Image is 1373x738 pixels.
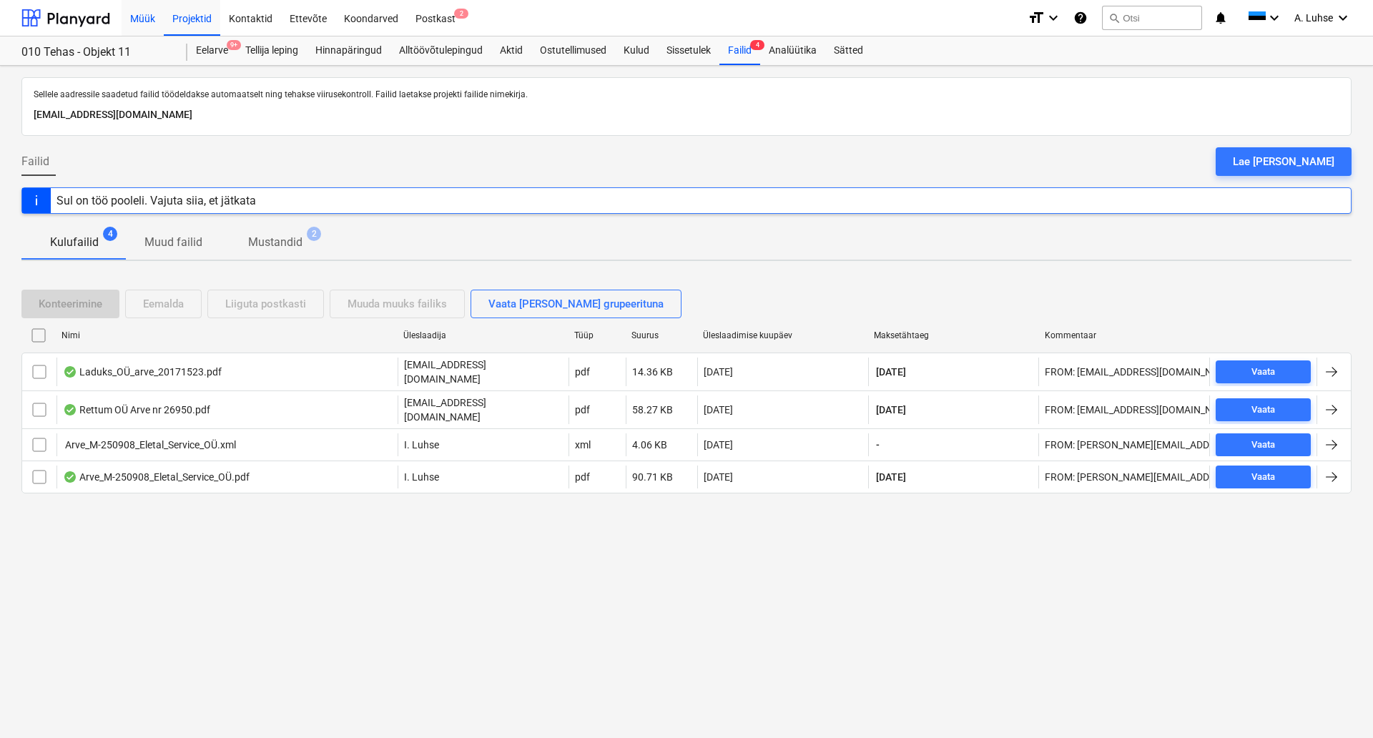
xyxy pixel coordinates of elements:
[34,89,1339,101] p: Sellele aadressile saadetud failid töödeldakse automaatselt ning tehakse viirusekontroll. Failid ...
[1216,466,1311,488] button: Vaata
[875,365,907,379] span: [DATE]
[404,438,439,452] p: I. Luhse
[488,295,664,313] div: Vaata [PERSON_NAME] grupeerituna
[632,439,667,451] div: 4.06 KB
[704,366,733,378] div: [DATE]
[531,36,615,65] a: Ostutellimused
[21,153,49,170] span: Failid
[1266,9,1283,26] i: keyboard_arrow_down
[574,330,620,340] div: Tüüp
[307,36,390,65] a: Hinnapäringud
[63,471,250,483] div: Arve_M-250908_Eletal_Service_OÜ.pdf
[390,36,491,65] a: Alltöövõtulepingud
[704,404,733,415] div: [DATE]
[63,471,77,483] div: Andmed failist loetud
[50,234,99,251] p: Kulufailid
[1214,9,1228,26] i: notifications
[1233,152,1334,171] div: Lae [PERSON_NAME]
[1251,469,1275,486] div: Vaata
[575,366,590,378] div: pdf
[61,330,392,340] div: Nimi
[63,404,210,415] div: Rettum OÜ Arve nr 26950.pdf
[575,439,591,451] div: xml
[1108,12,1120,24] span: search
[575,471,590,483] div: pdf
[719,36,760,65] a: Failid4
[704,439,733,451] div: [DATE]
[471,290,681,318] button: Vaata [PERSON_NAME] grupeerituna
[404,470,439,484] p: I. Luhse
[237,36,307,65] a: Tellija leping
[631,330,692,340] div: Suurus
[491,36,531,65] a: Aktid
[1334,9,1352,26] i: keyboard_arrow_down
[825,36,872,65] a: Sätted
[1216,147,1352,176] button: Lae [PERSON_NAME]
[1301,669,1373,738] div: Vestlusvidin
[1045,9,1062,26] i: keyboard_arrow_down
[874,330,1033,340] div: Maksetähtaeg
[1251,402,1275,418] div: Vaata
[632,404,673,415] div: 58.27 KB
[1251,437,1275,453] div: Vaata
[615,36,658,65] a: Kulud
[1102,6,1202,30] button: Otsi
[632,366,673,378] div: 14.36 KB
[404,395,563,424] p: [EMAIL_ADDRESS][DOMAIN_NAME]
[719,36,760,65] div: Failid
[750,40,764,50] span: 4
[1073,9,1088,26] i: Abikeskus
[1301,669,1373,738] iframe: Chat Widget
[144,234,202,251] p: Muud failid
[575,404,590,415] div: pdf
[404,358,563,386] p: [EMAIL_ADDRESS][DOMAIN_NAME]
[21,45,170,60] div: 010 Tehas - Objekt 11
[227,40,241,50] span: 9+
[63,366,77,378] div: Andmed failist loetud
[1294,12,1333,24] span: A. Luhse
[875,403,907,417] span: [DATE]
[187,36,237,65] div: Eelarve
[1216,398,1311,421] button: Vaata
[704,471,733,483] div: [DATE]
[454,9,468,19] span: 2
[1045,330,1204,340] div: Kommentaar
[34,107,1339,124] p: [EMAIL_ADDRESS][DOMAIN_NAME]
[703,330,862,340] div: Üleslaadimise kuupäev
[1028,9,1045,26] i: format_size
[63,439,236,451] div: Arve_M-250908_Eletal_Service_OÜ.xml
[632,471,673,483] div: 90.71 KB
[307,227,321,241] span: 2
[248,234,302,251] p: Mustandid
[56,194,256,207] div: Sul on töö pooleli. Vajuta siia, et jätkata
[1251,364,1275,380] div: Vaata
[760,36,825,65] a: Analüütika
[187,36,237,65] a: Eelarve9+
[658,36,719,65] a: Sissetulek
[63,404,77,415] div: Andmed failist loetud
[63,366,222,378] div: Laduks_OÜ_arve_20171523.pdf
[1216,360,1311,383] button: Vaata
[1216,433,1311,456] button: Vaata
[875,470,907,484] span: [DATE]
[403,330,563,340] div: Üleslaadija
[103,227,117,241] span: 4
[875,438,881,452] span: -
